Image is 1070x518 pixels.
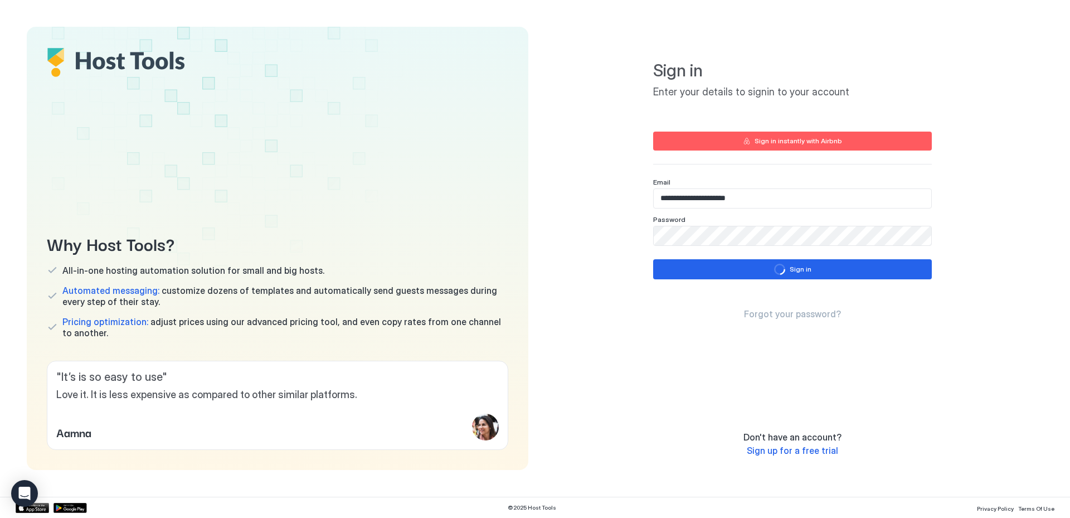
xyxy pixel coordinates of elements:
div: Sign in instantly with Airbnb [755,136,842,146]
a: Forgot your password? [744,308,841,320]
span: " It’s is so easy to use " [56,370,499,384]
span: Password [653,215,685,224]
a: Privacy Policy [977,502,1014,514]
button: loadingSign in [653,259,932,279]
div: Sign in [790,264,811,274]
input: Input Field [654,189,931,208]
span: Pricing optimization: [62,316,148,327]
a: Terms Of Use [1018,502,1054,514]
span: Email [653,178,670,186]
span: adjust prices using our advanced pricing tool, and even copy rates from one channel to another. [62,316,508,338]
span: Sign in [653,60,932,81]
span: Enter your details to signin to your account [653,86,932,99]
span: Sign up for a free trial [747,445,838,456]
span: Terms Of Use [1018,505,1054,512]
div: loading [774,264,785,275]
span: All-in-one hosting automation solution for small and big hosts. [62,265,324,276]
input: Input Field [654,226,931,245]
span: Why Host Tools? [47,231,508,256]
span: Automated messaging: [62,285,159,296]
span: customize dozens of templates and automatically send guests messages during every step of their s... [62,285,508,307]
button: Sign in instantly with Airbnb [653,132,932,151]
a: Sign up for a free trial [747,445,838,457]
div: profile [472,414,499,440]
span: © 2025 Host Tools [508,504,556,511]
a: App Store [16,503,49,513]
span: Don't have an account? [743,432,842,443]
div: Open Intercom Messenger [11,480,38,507]
span: Privacy Policy [977,505,1014,512]
span: Aamna [56,424,91,440]
span: Love it. It is less expensive as compared to other similar platforms. [56,389,499,401]
span: Forgot your password? [744,308,841,319]
a: Google Play Store [53,503,87,513]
